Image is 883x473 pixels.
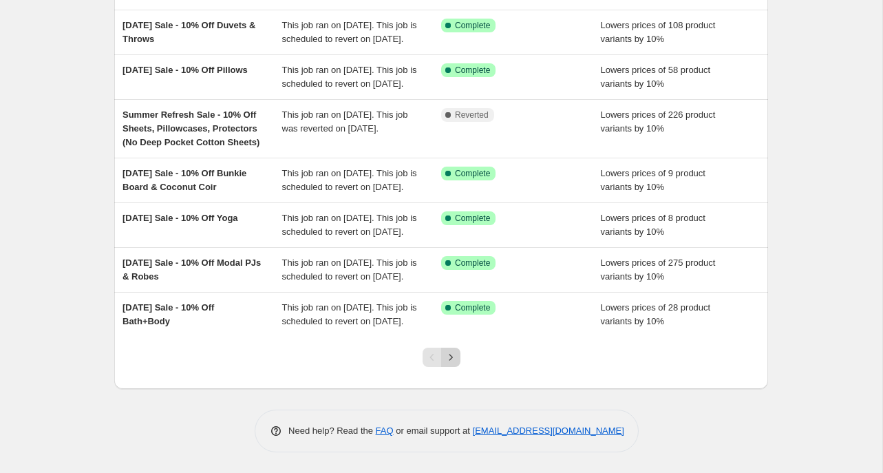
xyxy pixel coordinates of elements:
[601,168,705,192] span: Lowers prices of 9 product variants by 10%
[455,302,490,313] span: Complete
[601,213,705,237] span: Lowers prices of 8 product variants by 10%
[123,168,246,192] span: [DATE] Sale - 10% Off Bunkie Board & Coconut Coir
[282,213,417,237] span: This job ran on [DATE]. This job is scheduled to revert on [DATE].
[123,213,238,223] span: [DATE] Sale - 10% Off Yoga
[123,109,259,147] span: Summer Refresh Sale - 10% Off Sheets, Pillowcases, Protectors (No Deep Pocket Cotton Sheets)
[601,65,711,89] span: Lowers prices of 58 product variants by 10%
[441,348,460,367] button: Next
[282,109,408,134] span: This job ran on [DATE]. This job was reverted on [DATE].
[282,168,417,192] span: This job ran on [DATE]. This job is scheduled to revert on [DATE].
[601,109,716,134] span: Lowers prices of 226 product variants by 10%
[423,348,460,367] nav: Pagination
[288,425,376,436] span: Need help? Read the
[455,109,489,120] span: Reverted
[123,20,255,44] span: [DATE] Sale - 10% Off Duvets & Throws
[123,65,248,75] span: [DATE] Sale - 10% Off Pillows
[455,213,490,224] span: Complete
[601,20,716,44] span: Lowers prices of 108 product variants by 10%
[282,257,417,282] span: This job ran on [DATE]. This job is scheduled to revert on [DATE].
[455,20,490,31] span: Complete
[123,302,214,326] span: [DATE] Sale - 10% Off Bath+Body
[394,425,473,436] span: or email support at
[455,168,490,179] span: Complete
[601,257,716,282] span: Lowers prices of 275 product variants by 10%
[455,257,490,269] span: Complete
[282,20,417,44] span: This job ran on [DATE]. This job is scheduled to revert on [DATE].
[282,65,417,89] span: This job ran on [DATE]. This job is scheduled to revert on [DATE].
[282,302,417,326] span: This job ran on [DATE]. This job is scheduled to revert on [DATE].
[473,425,624,436] a: [EMAIL_ADDRESS][DOMAIN_NAME]
[376,425,394,436] a: FAQ
[455,65,490,76] span: Complete
[601,302,711,326] span: Lowers prices of 28 product variants by 10%
[123,257,261,282] span: [DATE] Sale - 10% Off Modal PJs & Robes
